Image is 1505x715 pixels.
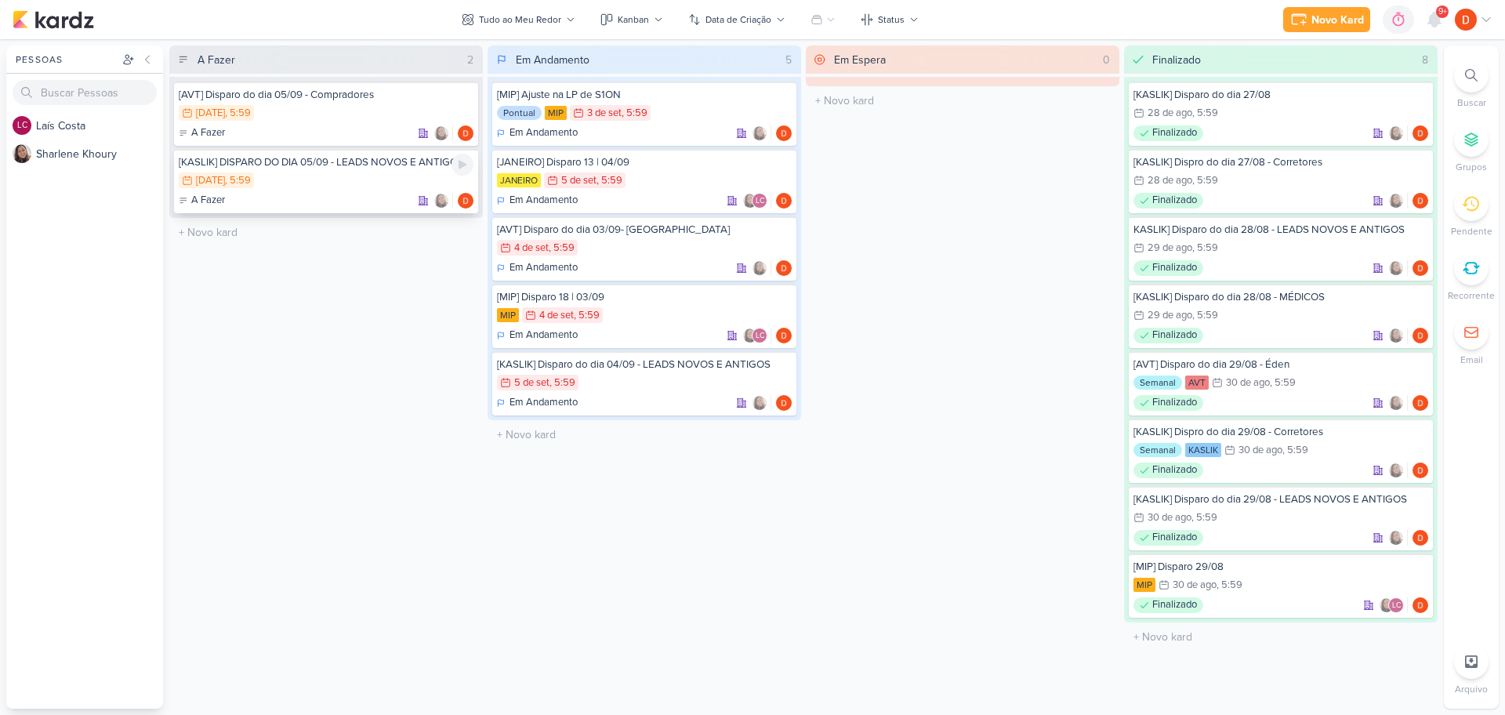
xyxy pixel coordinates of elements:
div: 5 [779,52,798,68]
div: JANEIRO [497,173,541,187]
div: MIP [497,308,519,322]
div: Finalizado [1133,260,1203,276]
div: Responsável: Diego Lima | TAGAWA [776,260,792,276]
p: Finalizado [1152,395,1197,411]
img: Sharlene Khoury [433,193,449,209]
div: [KASLIK] Dispro do dia 29/08 - Corretores [1133,425,1428,439]
p: LC [1392,602,1401,610]
div: Semanal [1133,443,1182,457]
div: Em Andamento [516,52,589,68]
img: Sharlene Khoury [1379,597,1394,613]
div: Responsável: Diego Lima | TAGAWA [1413,597,1428,613]
li: Ctrl + F [1444,58,1499,110]
div: 30 de ago [1148,513,1191,523]
div: Laís Costa [752,193,767,209]
div: Colaboradores: Sharlene Khoury [433,193,453,209]
img: kardz.app [13,10,94,29]
img: Diego Lima | TAGAWA [1413,193,1428,209]
img: Diego Lima | TAGAWA [1413,530,1428,546]
div: , 5:59 [574,310,600,321]
div: , 5:59 [1282,445,1308,455]
p: Finalizado [1152,530,1197,546]
div: Responsável: Diego Lima | TAGAWA [1413,463,1428,478]
div: Finalizado [1133,328,1203,343]
div: A Fazer [179,193,225,209]
p: Finalizado [1152,125,1197,141]
img: Diego Lima | TAGAWA [776,193,792,209]
div: Responsável: Diego Lima | TAGAWA [776,395,792,411]
div: Responsável: Diego Lima | TAGAWA [458,193,473,209]
img: Sharlene Khoury [1388,328,1404,343]
img: Diego Lima | TAGAWA [458,125,473,141]
div: Pessoas [13,53,119,67]
p: A Fazer [191,193,225,209]
div: Colaboradores: Sharlene Khoury [1388,328,1408,343]
div: S h a r l e n e K h o u r y [36,146,163,162]
img: Diego Lima | TAGAWA [776,328,792,343]
p: Buscar [1457,96,1486,110]
img: Diego Lima | TAGAWA [1413,395,1428,411]
p: Em Andamento [510,193,578,209]
div: , 5:59 [1217,580,1242,590]
img: Sharlene Khoury [1388,125,1404,141]
div: Em Andamento [497,193,578,209]
div: Em Andamento [497,125,578,141]
p: LC [756,332,764,340]
div: 5 de set [561,176,597,186]
div: , 5:59 [1192,243,1218,253]
div: , 5:59 [225,176,251,186]
p: Recorrente [1448,289,1495,303]
div: 30 de ago [1173,580,1217,590]
div: Responsável: Diego Lima | TAGAWA [1413,125,1428,141]
div: , 5:59 [549,243,575,253]
div: [AVT] Disparo do dia 29/08 - Éden [1133,357,1428,372]
div: A Fazer [198,52,235,68]
div: Colaboradores: Sharlene Khoury [1388,395,1408,411]
div: , 5:59 [1192,108,1218,118]
div: [JANEIRO] Disparo 13 | 04/09 [497,155,792,169]
img: Diego Lima | TAGAWA [1413,260,1428,276]
img: Diego Lima | TAGAWA [1455,9,1477,31]
div: Colaboradores: Sharlene Khoury [1388,463,1408,478]
div: Colaboradores: Sharlene Khoury [1388,125,1408,141]
div: Responsável: Diego Lima | TAGAWA [776,193,792,209]
div: Responsável: Diego Lima | TAGAWA [1413,328,1428,343]
div: Novo Kard [1311,12,1364,28]
div: 28 de ago [1148,176,1192,186]
p: Finalizado [1152,463,1197,478]
div: Em Andamento [497,260,578,276]
div: Semanal [1133,376,1182,390]
p: Grupos [1456,160,1487,174]
div: Responsável: Diego Lima | TAGAWA [1413,395,1428,411]
div: [AVT] Disparo do dia 03/09- Jardim do Éden [497,223,792,237]
div: KASLIK] Disparo do dia 28/08 - LEADS NOVOS E ANTIGOS [1133,223,1428,237]
div: Finalizado [1133,597,1203,613]
p: Email [1460,353,1483,367]
div: L a í s C o s t a [36,118,163,134]
div: Responsável: Diego Lima | TAGAWA [1413,193,1428,209]
span: 9+ [1438,5,1447,18]
div: Ligar relógio [451,154,473,176]
div: Finalizado [1133,463,1203,478]
div: [AVT] Disparo do dia 05/09 - Compradores [179,88,473,102]
div: , 5:59 [622,108,647,118]
img: Diego Lima | TAGAWA [458,193,473,209]
img: Diego Lima | TAGAWA [776,125,792,141]
div: Pontual [497,106,542,120]
div: , 5:59 [549,378,575,388]
div: Em Andamento [497,395,578,411]
img: Diego Lima | TAGAWA [776,395,792,411]
button: Novo Kard [1283,7,1370,32]
p: Finalizado [1152,260,1197,276]
div: Colaboradores: Sharlene Khoury [752,395,771,411]
div: Finalizado [1133,125,1203,141]
div: , 5:59 [1191,513,1217,523]
img: Sharlene Khoury [13,144,31,163]
div: [KASLIK] Disparo do dia 04/09 - LEADS NOVOS E ANTIGOS [497,357,792,372]
div: KASLIK [1185,443,1221,457]
div: Responsável: Diego Lima | TAGAWA [776,328,792,343]
div: 28 de ago [1148,108,1192,118]
img: Diego Lima | TAGAWA [1413,463,1428,478]
div: Responsável: Diego Lima | TAGAWA [776,125,792,141]
div: 5 de set [514,378,549,388]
